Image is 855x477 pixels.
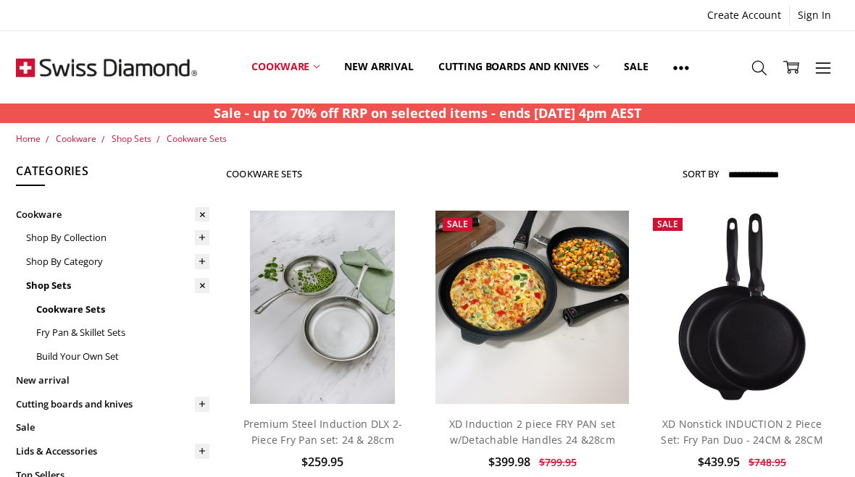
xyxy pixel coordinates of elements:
[683,162,719,185] label: Sort By
[167,132,227,145] a: Cookware Sets
[488,454,530,470] span: $399.98
[16,368,209,392] a: New arrival
[250,211,395,404] img: Premium steel DLX 2pc fry pan set (28 and 24cm) life style shot
[36,321,209,345] a: Fry Pan & Skillet Sets
[16,132,41,145] a: Home
[699,5,789,25] a: Create Account
[226,168,302,180] h1: Cookware Sets
[301,454,343,470] span: $259.95
[612,35,660,99] a: Sale
[16,392,209,416] a: Cutting boards and knives
[214,104,641,122] strong: Sale - up to 70% off RRP on selected items - ends [DATE] 4pm AEST
[226,211,420,404] a: Premium steel DLX 2pc fry pan set (28 and 24cm) life style shot
[16,31,197,104] img: Free Shipping On Every Order
[657,218,678,230] span: Sale
[36,297,209,321] a: Cookware Sets
[26,274,209,297] a: Shop Sets
[36,345,209,368] a: Build Your Own Set
[748,455,786,469] span: $748.95
[16,203,209,227] a: Cookware
[661,417,823,447] a: XD Nonstick INDUCTION 2 Piece Set: Fry Pan Duo - 24CM & 28CM
[675,211,809,404] img: XD Nonstick INDUCTION 2 Piece Set: Fry Pan Duo - 24CM & 28CM
[243,417,403,447] a: Premium Steel Induction DLX 2-Piece Fry Pan set: 24 & 28cm
[539,455,577,469] span: $799.95
[447,218,468,230] span: Sale
[449,417,616,447] a: XD Induction 2 piece FRY PAN set w/Detachable Handles 24 &28cm
[16,162,209,187] h5: Categories
[112,132,151,145] a: Shop Sets
[435,211,629,404] img: XD Induction 2 piece FRY PAN set w/Detachable Handles 24 &28cm
[698,454,740,470] span: $439.95
[646,211,839,404] a: XD Nonstick INDUCTION 2 Piece Set: Fry Pan Duo - 24CM & 28CM
[426,35,612,99] a: Cutting boards and knives
[332,35,425,99] a: New arrival
[16,439,209,463] a: Lids & Accessories
[26,226,209,250] a: Shop By Collection
[16,415,209,439] a: Sale
[790,5,839,25] a: Sign In
[56,132,96,145] a: Cookware
[26,250,209,274] a: Shop By Category
[661,35,701,100] a: Show All
[239,35,332,99] a: Cookware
